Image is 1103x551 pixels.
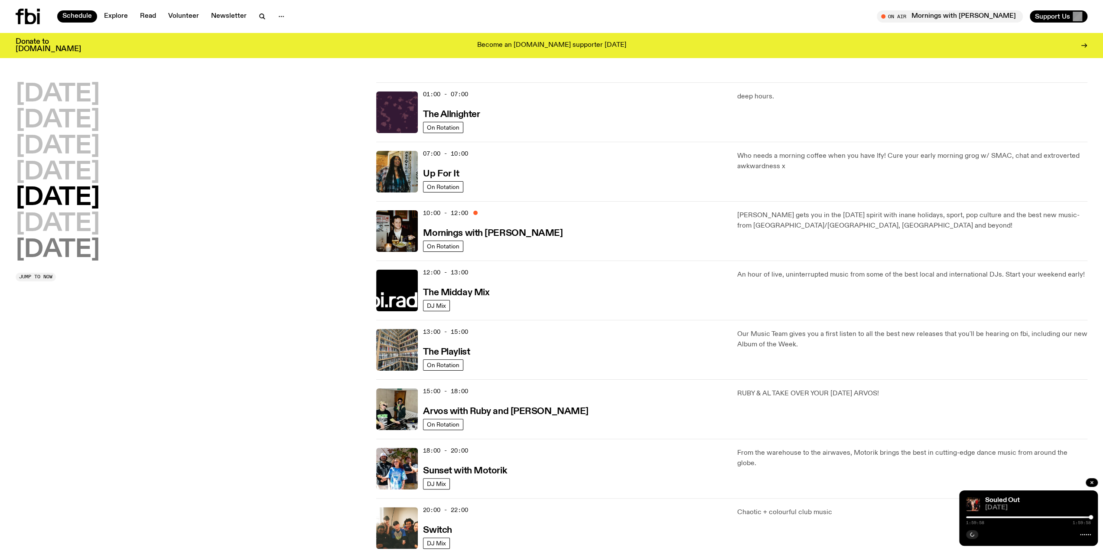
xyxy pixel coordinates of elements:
span: [DATE] [985,505,1091,511]
a: On Rotation [423,122,463,133]
a: Up For It [423,168,459,179]
a: DJ Mix [423,538,450,549]
a: DJ Mix [423,300,450,311]
button: [DATE] [16,212,100,236]
h3: Arvos with Ruby and [PERSON_NAME] [423,407,588,416]
a: Explore [99,10,133,23]
a: Schedule [57,10,97,23]
img: Sam blankly stares at the camera, brightly lit by a camera flash wearing a hat collared shirt and... [376,210,418,252]
a: Sunset with Motorik [423,465,507,476]
button: [DATE] [16,186,100,210]
img: Andrew, Reenie, and Pat stand in a row, smiling at the camera, in dappled light with a vine leafe... [376,448,418,489]
span: On Rotation [427,421,459,428]
span: 18:00 - 20:00 [423,447,468,455]
span: 13:00 - 15:00 [423,328,468,336]
h3: The Midday Mix [423,288,489,297]
p: deep hours. [737,91,1087,102]
span: 07:00 - 10:00 [423,150,468,158]
span: 15:00 - 18:00 [423,387,468,395]
a: On Rotation [423,419,463,430]
p: Become an [DOMAIN_NAME] supporter [DATE] [477,42,626,49]
span: DJ Mix [427,540,446,547]
span: Jump to now [19,274,52,279]
span: 01:00 - 07:00 [423,90,468,98]
p: RUBY & AL TAKE OVER YOUR [DATE] ARVOS! [737,388,1087,399]
h3: Up For It [423,170,459,179]
a: On Rotation [423,241,463,252]
span: On Rotation [427,243,459,250]
button: On AirMornings with [PERSON_NAME] [877,10,1023,23]
button: [DATE] [16,82,100,107]
p: Chaotic + colourful club music [737,507,1087,518]
button: [DATE] [16,238,100,262]
p: [PERSON_NAME] gets you in the [DATE] spirit with inane holidays, sport, pop culture and the best ... [737,210,1087,231]
a: The Midday Mix [423,287,489,297]
a: Volunteer [163,10,204,23]
p: An hour of live, uninterrupted music from some of the best local and international DJs. Start you... [737,270,1087,280]
button: [DATE] [16,134,100,159]
button: [DATE] [16,108,100,133]
img: Ify - a Brown Skin girl with black braided twists, looking up to the side with her tongue stickin... [376,151,418,192]
h3: The Playlist [423,348,470,357]
span: 20:00 - 22:00 [423,506,468,514]
a: On Rotation [423,359,463,371]
span: Support Us [1035,13,1070,20]
span: 1:59:58 [1073,521,1091,525]
p: From the warehouse to the airwaves, Motorik brings the best in cutting-edge dance music from arou... [737,448,1087,469]
img: A corner shot of the fbi music library [376,329,418,371]
a: On Rotation [423,181,463,192]
h3: Mornings with [PERSON_NAME] [423,229,563,238]
span: On Rotation [427,184,459,190]
h3: Switch [423,526,452,535]
span: 12:00 - 13:00 [423,268,468,277]
button: Support Us [1030,10,1087,23]
a: Switch [423,524,452,535]
button: Jump to now [16,273,56,281]
span: DJ Mix [427,481,446,487]
span: 1:59:58 [966,521,984,525]
p: Our Music Team gives you a first listen to all the best new releases that you'll be hearing on fb... [737,329,1087,350]
span: 10:00 - 12:00 [423,209,468,217]
button: [DATE] [16,160,100,185]
a: The Playlist [423,346,470,357]
span: On Rotation [427,124,459,131]
a: DJ Mix [423,478,450,489]
h3: The Allnighter [423,110,480,119]
h3: Sunset with Motorik [423,466,507,476]
a: Newsletter [206,10,252,23]
a: Read [135,10,161,23]
span: On Rotation [427,362,459,368]
a: Arvos with Ruby and [PERSON_NAME] [423,405,588,416]
a: The Allnighter [423,108,480,119]
h3: Donate to [DOMAIN_NAME] [16,38,81,53]
a: Souled Out [985,497,1020,504]
span: DJ Mix [427,303,446,309]
img: Ruby wears a Collarbones t shirt and pretends to play the DJ decks, Al sings into a pringles can.... [376,388,418,430]
img: A warm film photo of the switch team sitting close together. from left to right: Cedar, Lau, Sand... [376,507,418,549]
p: Who needs a morning coffee when you have Ify! Cure your early morning grog w/ SMAC, chat and extr... [737,151,1087,172]
a: Mornings with [PERSON_NAME] [423,227,563,238]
